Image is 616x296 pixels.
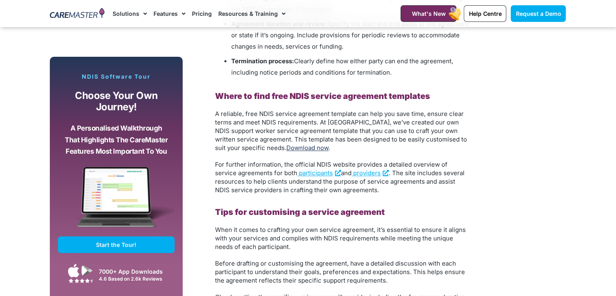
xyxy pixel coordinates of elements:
[215,161,448,177] span: For further information, the official NDIS website provides a detailed overview of service agreem...
[215,226,466,251] span: When it comes to crafting your own service agreement, it’s essential to ensure it aligns with you...
[215,260,465,284] span: Before drafting or customising the agreement, have a detailed discussion with each participant to...
[215,110,467,152] span: A reliable, free NDIS service agreement template can help you save time, ensure clear terms and m...
[464,5,506,22] a: Help Centre
[341,169,352,177] span: and
[215,169,465,194] span: . The site includes several resources to help clients understand the purpose of service agreement...
[297,169,341,177] a: participants
[96,241,136,248] span: Start the Tour!
[99,267,171,276] div: 7000+ App Downloads
[286,144,328,152] a: Download now
[231,20,469,50] span: Specify the start and end dates of the agreement or state if it’s ongoing. Include provisions for...
[64,90,168,113] p: Choose your own journey!
[411,10,445,17] span: What's New
[68,264,79,277] img: Apple App Store Icon
[469,10,501,17] span: Help Centre
[231,57,294,65] b: Termination process:
[215,207,385,217] b: Tips for customising a service agreement
[516,10,561,17] span: Request a Demo
[68,278,93,283] img: Google Play Store App Review Stars
[215,91,430,101] b: Where to find free NDIS service agreement templates
[50,8,104,20] img: CareMaster Logo
[299,169,333,177] span: participants
[64,122,168,157] p: A personalised walkthrough that highlights the CareMaster features most important to you
[401,5,456,22] a: What's New
[353,169,381,177] span: providers
[58,73,175,80] p: NDIS Software Tour
[58,236,175,253] a: Start the Tour!
[81,264,93,277] img: Google Play App Icon
[99,276,171,282] div: 4.6 Based on 2.6k Reviews
[511,5,566,22] a: Request a Demo
[352,169,389,177] a: providers
[58,167,175,236] img: CareMaster Software Mockup on Screen
[231,57,453,76] span: Clearly define how either party can end the agreement, including notice periods and conditions fo...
